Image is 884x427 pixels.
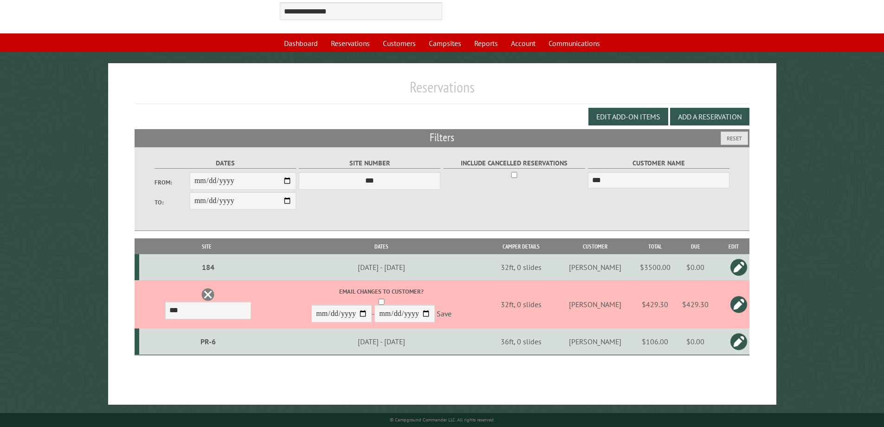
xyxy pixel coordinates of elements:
a: Customers [377,34,421,52]
label: To: [155,198,190,207]
button: Reset [721,131,748,145]
th: Dates [275,238,488,255]
label: Site Number [299,158,440,169]
button: Edit Add-on Items [588,108,668,125]
td: $429.30 [637,280,674,328]
th: Site [139,238,275,255]
label: Include Cancelled Reservations [444,158,585,169]
a: Communications [543,34,606,52]
td: 32ft, 0 slides [488,280,554,328]
td: [PERSON_NAME] [554,280,636,328]
a: Account [505,34,541,52]
div: PR-6 [143,337,273,346]
small: © Campground Commander LLC. All rights reserved. [390,417,495,423]
td: $0.00 [674,254,718,280]
td: 32ft, 0 slides [488,254,554,280]
div: [DATE] - [DATE] [276,263,487,272]
a: Dashboard [278,34,323,52]
button: Add a Reservation [670,108,749,125]
td: [PERSON_NAME] [554,328,636,355]
a: Save [437,309,452,319]
th: Due [674,238,718,255]
td: $106.00 [637,328,674,355]
th: Customer [554,238,636,255]
div: 184 [143,263,273,272]
td: $429.30 [674,280,718,328]
div: [DATE] - [DATE] [276,337,487,346]
td: 36ft, 0 slides [488,328,554,355]
td: $3500.00 [637,254,674,280]
h1: Reservations [135,78,750,104]
h2: Filters [135,129,750,147]
a: Campsites [423,34,467,52]
label: Customer Name [588,158,729,169]
th: Edit [717,238,749,255]
a: Delete this reservation [201,288,215,302]
td: [PERSON_NAME] [554,254,636,280]
td: $0.00 [674,328,718,355]
a: Reports [469,34,503,52]
label: From: [155,178,190,187]
a: Reservations [325,34,375,52]
th: Camper Details [488,238,554,255]
label: Email changes to customer? [276,287,487,296]
label: Dates [155,158,296,169]
div: - [276,287,487,325]
th: Total [637,238,674,255]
